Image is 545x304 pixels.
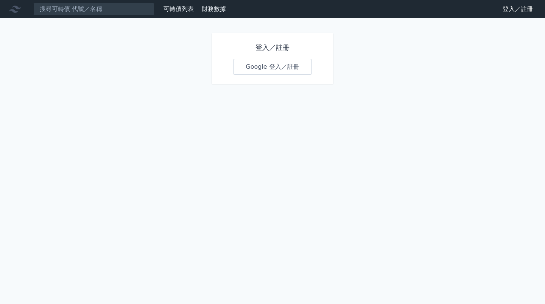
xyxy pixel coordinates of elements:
a: 財務數據 [202,5,226,12]
input: 搜尋可轉債 代號／名稱 [33,3,154,15]
h1: 登入／註冊 [233,42,312,53]
a: Google 登入／註冊 [233,59,312,75]
a: 可轉債列表 [163,5,194,12]
a: 登入／註冊 [497,3,539,15]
